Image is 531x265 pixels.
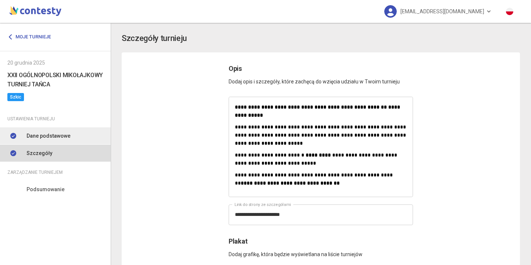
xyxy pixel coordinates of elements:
a: Moje turnieje [7,30,56,44]
h6: XXII OGÓLNOPOLSKI MIKOŁAJKOWY TURNIEJ TAŃCA [7,70,103,89]
span: Podsumowanie [27,185,65,193]
app-title: settings-details.title [122,32,520,45]
span: Szczegóły [27,149,52,157]
h3: Szczegóły turnieju [122,32,187,45]
span: [EMAIL_ADDRESS][DOMAIN_NAME] [400,4,484,19]
span: Dane podstawowe [27,132,70,140]
span: Opis [229,65,242,72]
div: Ustawienia turnieju [7,115,103,123]
span: Zarządzanie turniejem [7,168,63,176]
p: Dodaj grafikę, która będzie wyświetlana na liście turniejów [229,247,413,258]
span: Szkic [7,93,24,101]
p: Dodaj opis i szczegóły, które zachęcą do wzięcia udziału w Twoim turnieju [229,74,413,86]
div: 20 grudnia 2025 [7,59,103,67]
span: Plakat [229,237,247,245]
